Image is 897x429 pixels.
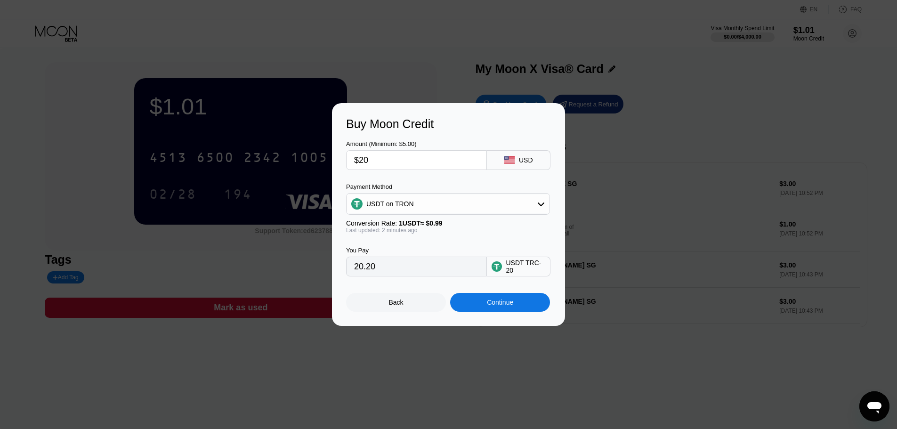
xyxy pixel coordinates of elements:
div: USD [519,156,533,164]
div: Back [346,293,446,312]
input: $0.00 [354,151,479,170]
div: USDT on TRON [347,194,550,213]
div: You Pay [346,247,487,254]
div: Last updated: 2 minutes ago [346,227,550,234]
div: Amount (Minimum: $5.00) [346,140,487,147]
div: USDT on TRON [366,200,414,208]
iframe: Button to launch messaging window [859,391,889,421]
div: Payment Method [346,183,550,190]
div: Conversion Rate: [346,219,550,227]
div: Continue [450,293,550,312]
div: Continue [487,299,513,306]
div: Back [389,299,404,306]
span: 1 USDT ≈ $0.99 [399,219,443,227]
div: USDT TRC-20 [506,259,545,274]
div: Buy Moon Credit [346,117,551,131]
